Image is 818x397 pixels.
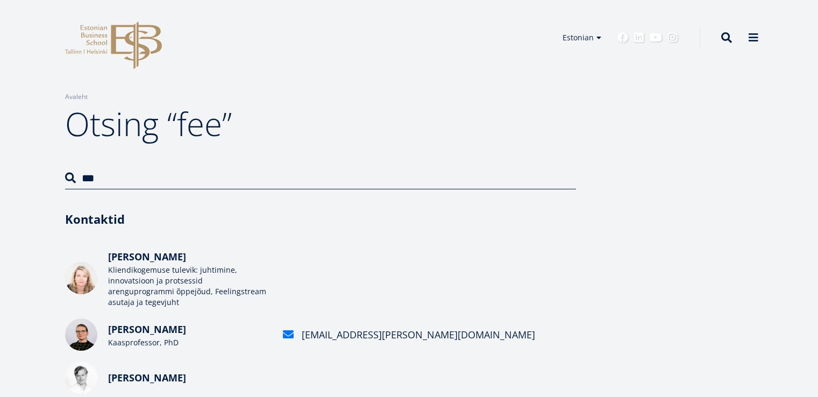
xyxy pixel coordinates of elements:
h1: Otsing “fee” [65,102,576,145]
div: Kaasprofessor, PhD [108,337,269,348]
span: [PERSON_NAME] [108,323,186,336]
a: Linkedin [634,32,644,43]
span: [PERSON_NAME] [108,371,186,384]
div: Kliendikogemuse tulevik: juhtimine, innovatsioon ja protsessid arenguprogrammi õppejõud, Feelings... [108,265,269,308]
img: Gunter Pauli [65,361,97,394]
h3: Kontaktid [65,211,576,227]
img: Terje Ennomäe [65,262,97,294]
img: Kätlin Pulk [65,318,97,351]
a: Avaleht [65,91,88,102]
a: Instagram [667,32,678,43]
a: Youtube [650,32,662,43]
span: [PERSON_NAME] [108,250,186,263]
a: Facebook [617,32,628,43]
div: [EMAIL_ADDRESS][PERSON_NAME][DOMAIN_NAME] [302,327,535,343]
